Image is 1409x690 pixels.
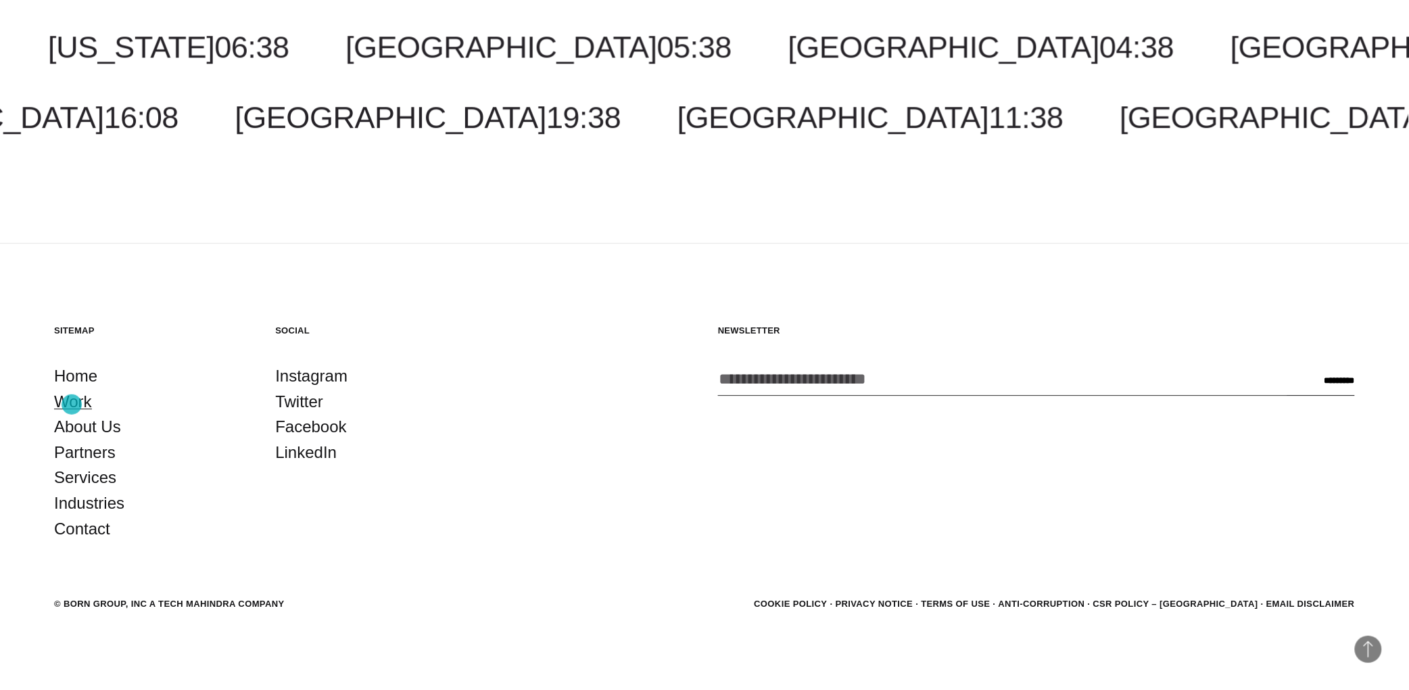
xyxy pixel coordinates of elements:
[999,599,1085,609] a: Anti-Corruption
[836,599,913,609] a: Privacy Notice
[54,363,97,389] a: Home
[657,30,732,64] span: 05:38
[1266,599,1355,609] a: Email Disclaimer
[54,490,124,516] a: Industries
[54,325,248,336] h5: Sitemap
[275,440,337,465] a: LinkedIn
[235,100,621,135] a: [GEOGRAPHIC_DATA]19:38
[275,389,323,415] a: Twitter
[546,100,621,135] span: 19:38
[1355,636,1382,663] button: Back to Top
[54,465,116,490] a: Services
[275,414,346,440] a: Facebook
[54,389,92,415] a: Work
[718,325,1355,336] h5: Newsletter
[54,440,116,465] a: Partners
[48,30,289,64] a: [US_STATE]06:38
[1099,30,1174,64] span: 04:38
[345,30,732,64] a: [GEOGRAPHIC_DATA]05:38
[754,599,827,609] a: Cookie Policy
[104,100,178,135] span: 16:08
[989,100,1064,135] span: 11:38
[275,325,469,336] h5: Social
[788,30,1174,64] a: [GEOGRAPHIC_DATA]04:38
[922,599,990,609] a: Terms of Use
[54,414,121,440] a: About Us
[54,516,110,542] a: Contact
[54,597,285,611] div: © BORN GROUP, INC A Tech Mahindra Company
[677,100,1064,135] a: [GEOGRAPHIC_DATA]11:38
[214,30,289,64] span: 06:38
[1093,599,1258,609] a: CSR POLICY – [GEOGRAPHIC_DATA]
[275,363,348,389] a: Instagram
